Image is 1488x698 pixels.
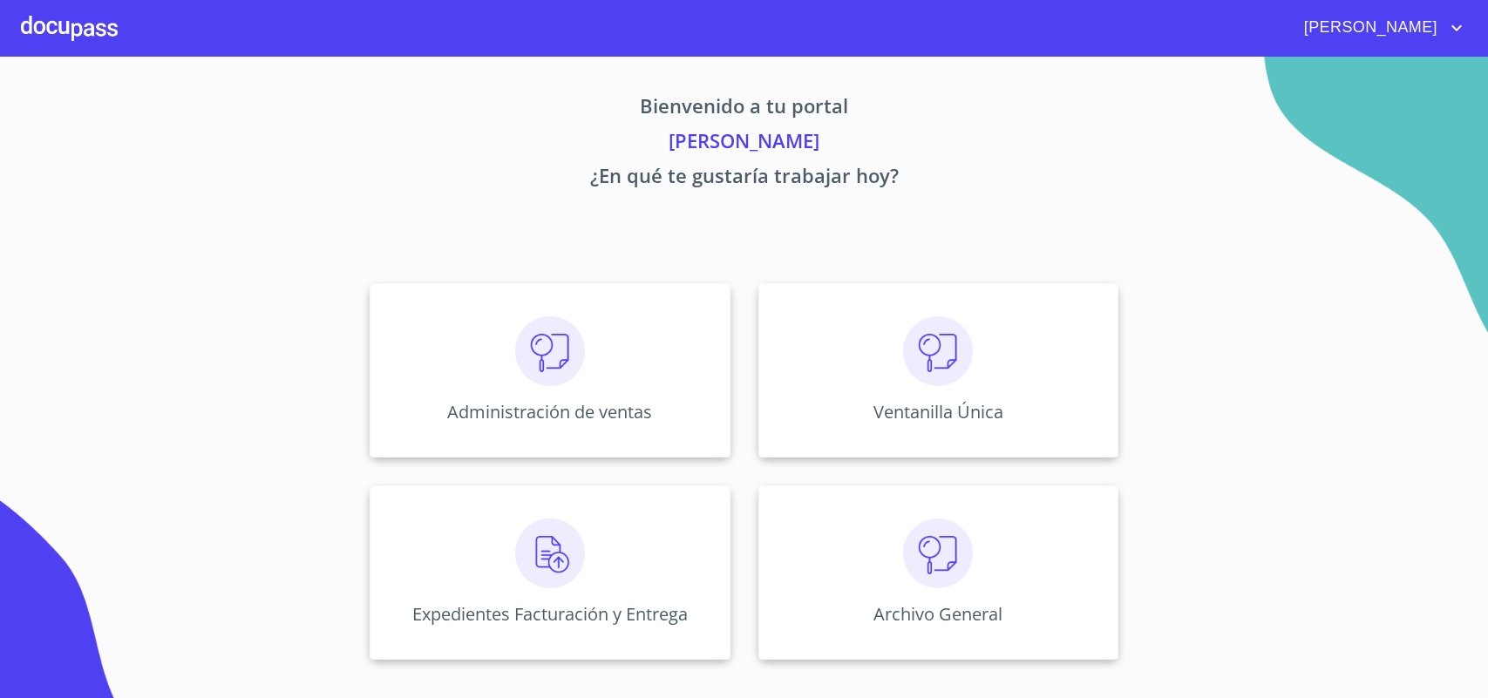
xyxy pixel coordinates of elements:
p: Bienvenido a tu portal [207,91,1281,126]
p: Archivo General [873,602,1002,626]
img: consulta.png [515,316,585,386]
p: ¿En qué te gustaría trabajar hoy? [207,161,1281,196]
p: Expedientes Facturación y Entrega [412,602,688,626]
p: Administración de ventas [447,400,652,424]
img: consulta.png [903,316,973,386]
button: account of current user [1291,14,1467,42]
span: [PERSON_NAME] [1291,14,1446,42]
p: Ventanilla Única [873,400,1003,424]
p: [PERSON_NAME] [207,126,1281,161]
img: carga.png [515,518,585,588]
img: consulta.png [903,518,973,588]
